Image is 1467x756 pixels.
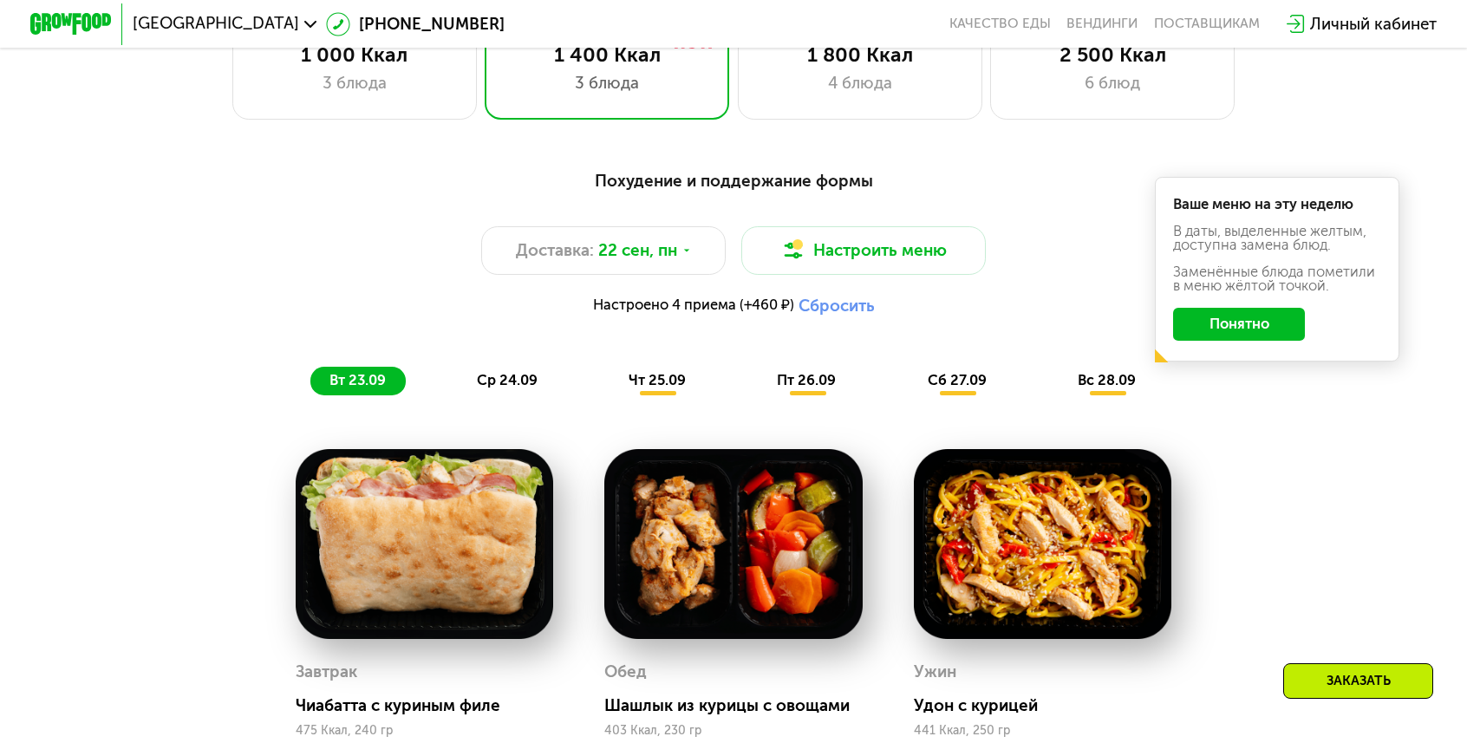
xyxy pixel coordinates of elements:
[799,296,875,316] button: Сбросить
[516,238,594,263] span: Доставка:
[296,695,570,716] div: Чиабатта с куриным филе
[477,372,538,388] span: ср 24.09
[928,372,987,388] span: сб 27.09
[741,226,986,275] button: Настроить меню
[1173,225,1381,253] div: В даты, выделенные желтым, доступна замена блюд.
[253,42,455,67] div: 1 000 Ккал
[1012,42,1214,67] div: 2 500 Ккал
[1066,16,1138,32] a: Вендинги
[130,168,1336,193] div: Похудение и поддержание формы
[326,12,505,36] a: [PHONE_NUMBER]
[506,71,708,95] div: 3 блюда
[598,238,677,263] span: 22 сен, пн
[296,656,357,687] div: Завтрак
[1310,12,1437,36] div: Личный кабинет
[329,372,386,388] span: вт 23.09
[914,695,1188,716] div: Удон с курицей
[949,16,1051,32] a: Качество еды
[1173,308,1304,341] button: Понятно
[914,656,956,687] div: Ужин
[604,695,878,716] div: Шашлык из курицы с овощами
[777,372,836,388] span: пт 26.09
[1173,265,1381,294] div: Заменённые блюда пометили в меню жёлтой точкой.
[296,724,554,738] div: 475 Ккал, 240 гр
[1078,372,1136,388] span: вс 28.09
[629,372,686,388] span: чт 25.09
[506,42,708,67] div: 1 400 Ккал
[604,724,863,738] div: 403 Ккал, 230 гр
[593,298,794,312] span: Настроено 4 приема (+460 ₽)
[133,16,299,32] span: [GEOGRAPHIC_DATA]
[253,71,455,95] div: 3 блюда
[759,42,961,67] div: 1 800 Ккал
[914,724,1172,738] div: 441 Ккал, 250 гр
[1283,663,1433,699] div: Заказать
[1173,198,1381,212] div: Ваше меню на эту неделю
[604,656,647,687] div: Обед
[1154,16,1260,32] div: поставщикам
[1012,71,1214,95] div: 6 блюд
[759,71,961,95] div: 4 блюда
